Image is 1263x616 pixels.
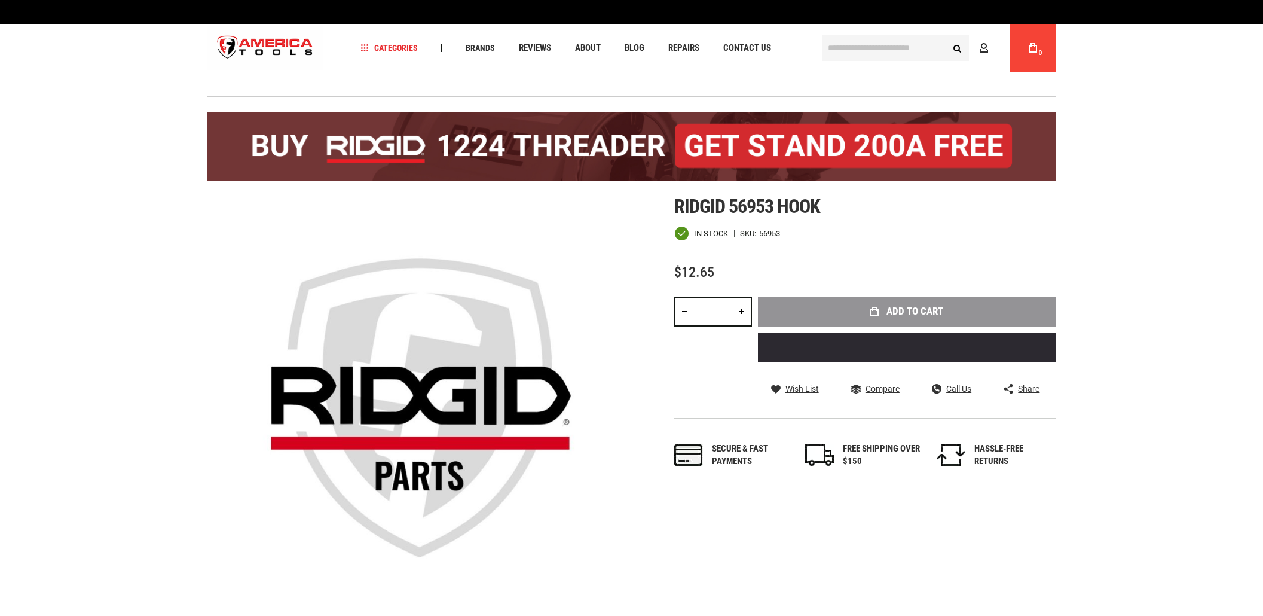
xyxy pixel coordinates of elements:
[466,44,495,52] span: Brands
[723,44,771,53] span: Contact Us
[460,40,500,56] a: Brands
[771,383,819,394] a: Wish List
[866,385,900,393] span: Compare
[207,112,1056,181] img: BOGO: Buy the RIDGID® 1224 Threader (26092), get the 92467 200A Stand FREE!
[360,44,418,52] span: Categories
[759,230,780,237] div: 56953
[974,443,1052,468] div: HASSLE-FREE RETURNS
[843,443,921,468] div: FREE SHIPPING OVER $150
[668,44,699,53] span: Repairs
[355,40,423,56] a: Categories
[805,444,834,466] img: shipping
[513,40,556,56] a: Reviews
[519,44,551,53] span: Reviews
[575,44,601,53] span: About
[946,385,971,393] span: Call Us
[674,264,714,280] span: $12.65
[851,383,900,394] a: Compare
[937,444,965,466] img: returns
[1039,50,1042,56] span: 0
[674,226,728,241] div: Availability
[932,383,971,394] a: Call Us
[619,40,650,56] a: Blog
[674,195,821,218] span: Ridgid 56953 hook
[718,40,776,56] a: Contact Us
[712,443,790,468] div: Secure & fast payments
[946,36,969,59] button: Search
[570,40,606,56] a: About
[625,44,644,53] span: Blog
[694,230,728,237] span: In stock
[1022,24,1044,72] a: 0
[663,40,705,56] a: Repairs
[674,444,703,466] img: payments
[207,26,323,71] img: America Tools
[785,385,819,393] span: Wish List
[740,230,759,237] strong: SKU
[207,26,323,71] a: store logo
[1018,385,1039,393] span: Share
